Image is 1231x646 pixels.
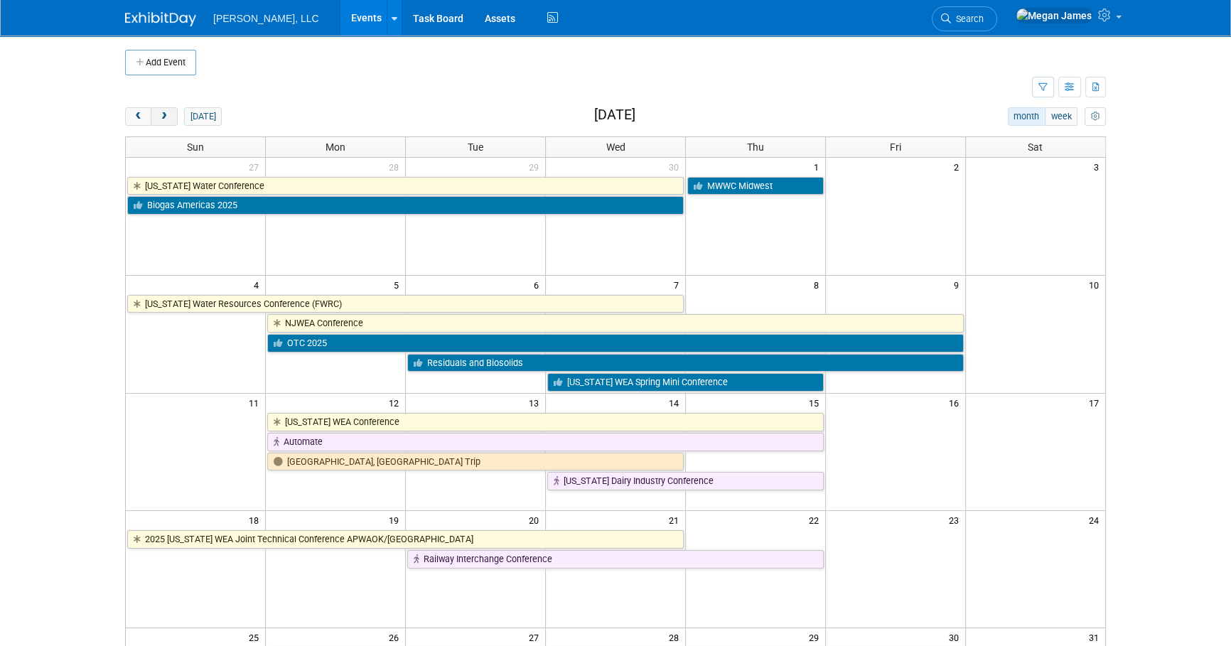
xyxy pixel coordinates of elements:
[1016,8,1092,23] img: Megan James
[606,141,625,153] span: Wed
[527,511,545,529] span: 20
[747,141,764,153] span: Thu
[594,107,635,123] h2: [DATE]
[387,511,405,529] span: 19
[812,158,825,176] span: 1
[407,550,824,569] a: Railway Interchange Conference
[387,628,405,646] span: 26
[392,276,405,294] span: 5
[127,177,684,195] a: [US_STATE] Water Conference
[267,433,823,451] a: Automate
[407,354,963,372] a: Residuals and Biosolids
[1028,141,1043,153] span: Sat
[667,394,685,411] span: 14
[952,158,965,176] span: 2
[1008,107,1045,126] button: month
[184,107,222,126] button: [DATE]
[125,107,151,126] button: prev
[1087,511,1105,529] span: 24
[527,628,545,646] span: 27
[252,276,265,294] span: 4
[326,141,345,153] span: Mon
[267,314,963,333] a: NJWEA Conference
[687,177,824,195] a: MWWC Midwest
[527,158,545,176] span: 29
[127,530,684,549] a: 2025 [US_STATE] WEA Joint Technical Conference APWAOK/[GEOGRAPHIC_DATA]
[247,158,265,176] span: 27
[267,334,963,352] a: OTC 2025
[667,628,685,646] span: 28
[1087,628,1105,646] span: 31
[267,453,684,471] a: [GEOGRAPHIC_DATA], [GEOGRAPHIC_DATA] Trip
[187,141,204,153] span: Sun
[807,511,825,529] span: 22
[890,141,901,153] span: Fri
[952,276,965,294] span: 9
[1092,158,1105,176] span: 3
[1087,394,1105,411] span: 17
[547,373,824,392] a: [US_STATE] WEA Spring Mini Conference
[807,394,825,411] span: 15
[672,276,685,294] span: 7
[532,276,545,294] span: 6
[1087,276,1105,294] span: 10
[947,628,965,646] span: 30
[127,196,684,215] a: Biogas Americas 2025
[527,394,545,411] span: 13
[951,14,984,24] span: Search
[1090,112,1100,122] i: Personalize Calendar
[667,511,685,529] span: 21
[151,107,177,126] button: next
[213,13,319,24] span: [PERSON_NAME], LLC
[127,295,684,313] a: [US_STATE] Water Resources Conference (FWRC)
[947,394,965,411] span: 16
[247,511,265,529] span: 18
[947,511,965,529] span: 23
[468,141,483,153] span: Tue
[932,6,997,31] a: Search
[387,394,405,411] span: 12
[267,413,823,431] a: [US_STATE] WEA Conference
[667,158,685,176] span: 30
[125,12,196,26] img: ExhibitDay
[387,158,405,176] span: 28
[247,628,265,646] span: 25
[247,394,265,411] span: 11
[547,472,824,490] a: [US_STATE] Dairy Industry Conference
[807,628,825,646] span: 29
[1085,107,1106,126] button: myCustomButton
[125,50,196,75] button: Add Event
[812,276,825,294] span: 8
[1045,107,1077,126] button: week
